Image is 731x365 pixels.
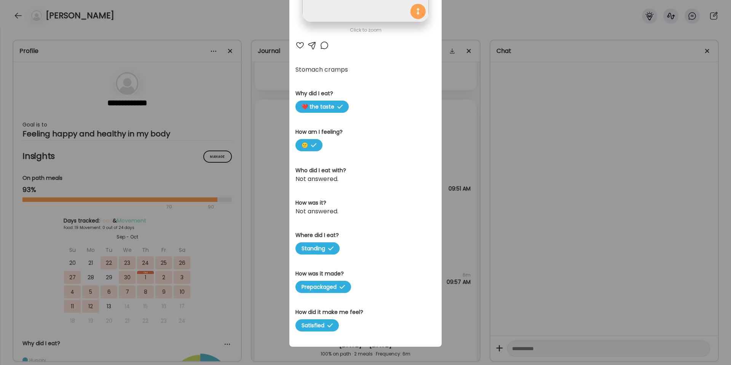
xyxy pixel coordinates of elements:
h3: How was it made? [295,270,436,278]
span: Standing [295,242,340,255]
div: Stomach cramps [295,65,436,74]
span: Satisfied [295,319,339,331]
span: ❤️ the taste [295,101,349,113]
h3: Why did I eat? [295,90,436,98]
div: Not answered. [295,174,436,184]
h3: How did it make me feel? [295,308,436,316]
span: 😕 [295,139,322,151]
h3: Where did I eat? [295,231,436,239]
div: Click to zoom [295,26,436,35]
span: Prepackaged [295,281,351,293]
h3: Who did I eat with? [295,166,436,174]
h3: How was it? [295,199,436,207]
h3: How am I feeling? [295,128,436,136]
div: Not answered. [295,207,436,216]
